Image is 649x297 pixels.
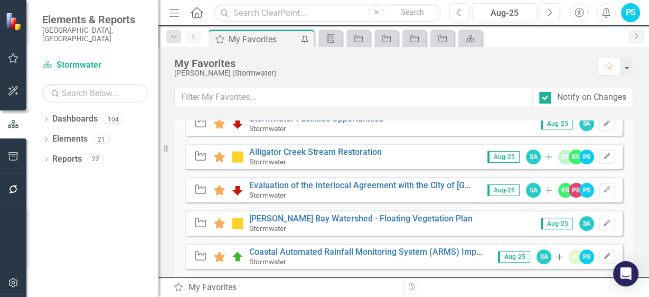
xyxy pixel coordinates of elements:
a: Alligator Creek Stream Restoration [249,147,382,157]
a: [PERSON_NAME] Bay Watershed - Floating Vegetation Plan [249,214,473,224]
div: PS [579,183,594,198]
span: Search [401,8,424,16]
img: Caution [231,217,244,230]
div: SA [526,183,541,198]
img: Below Plan [231,117,244,130]
div: CE [558,150,573,164]
div: SA [579,116,594,131]
div: NR [569,249,584,264]
img: Below Plan [231,184,244,197]
div: SA [526,150,541,164]
div: Aug-25 [476,7,533,20]
small: Stormwater [249,157,286,166]
div: Open Intercom Messenger [613,261,638,286]
span: Aug-25 [487,151,520,163]
img: On Target [231,250,244,263]
div: PS [579,150,594,164]
a: Elements [52,133,88,145]
div: My Favorites [173,282,396,294]
a: Reports [52,153,82,165]
small: Stormwater [249,224,286,233]
small: Stormwater [249,191,286,199]
small: [GEOGRAPHIC_DATA], [GEOGRAPHIC_DATA] [42,26,148,43]
small: Stormwater [249,124,286,133]
div: Notify on Changes [557,91,626,104]
button: Aug-25 [472,3,537,22]
img: ClearPoint Strategy [5,12,24,31]
input: Filter My Favorites... [174,88,533,107]
small: Stormwater [249,257,286,266]
span: Aug-25 [487,184,520,196]
div: KR [569,150,584,164]
div: 22 [87,155,104,164]
span: Elements & Reports [42,13,148,26]
button: Search [386,5,439,20]
div: 104 [103,115,124,124]
div: SA [537,249,551,264]
div: PS [579,249,594,264]
a: Dashboards [52,113,98,125]
div: PR [569,183,584,198]
div: [PERSON_NAME] (Stormwater) [174,69,587,77]
input: Search Below... [42,84,148,103]
div: 21 [93,135,110,144]
a: Coastal Automated Rainfall Monitoring System (ARMS) Improvements [249,247,517,257]
div: My Favorites [174,58,587,69]
span: Aug-25 [541,118,573,129]
input: Search ClearPoint... [214,4,441,22]
img: Caution [231,151,244,163]
div: KR [558,183,573,198]
a: Stormwater [42,59,148,71]
div: SA [579,216,594,231]
button: PS [621,3,640,22]
span: Aug-25 [541,218,573,229]
span: Aug-25 [498,251,530,263]
div: My Favorites [229,33,298,46]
